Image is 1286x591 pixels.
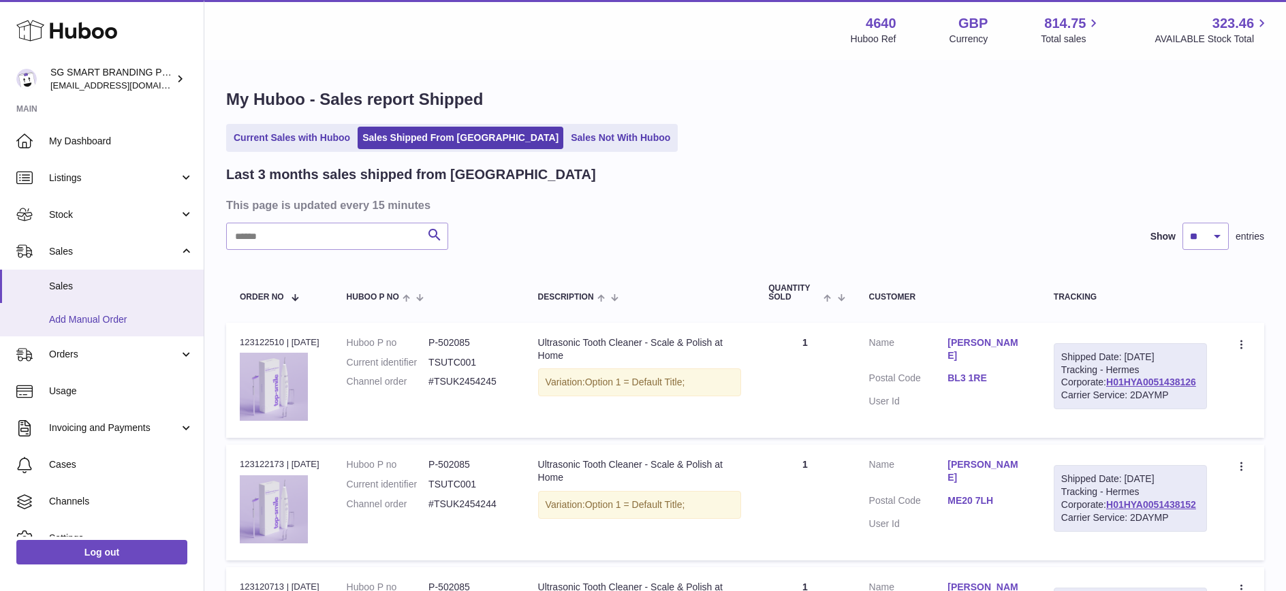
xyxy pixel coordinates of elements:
div: Carrier Service: 2DAYMP [1061,389,1199,402]
a: Current Sales with Huboo [229,127,355,149]
td: 1 [755,323,855,438]
label: Show [1150,230,1176,243]
div: SG SMART BRANDING PTE. LTD. [50,66,173,92]
span: Cases [49,458,193,471]
a: H01HYA0051438126 [1106,377,1196,387]
a: [PERSON_NAME] [947,336,1026,362]
a: ME20 7LH [947,494,1026,507]
div: Huboo Ref [851,33,896,46]
span: Listings [49,172,179,185]
a: Sales Shipped From [GEOGRAPHIC_DATA] [358,127,563,149]
dt: Channel order [347,375,428,388]
td: 1 [755,445,855,560]
a: Log out [16,540,187,564]
dt: Channel order [347,498,428,511]
span: 323.46 [1212,14,1254,33]
span: Order No [240,293,284,302]
dt: User Id [869,517,948,530]
div: Ultrasonic Tooth Cleaner - Scale & Polish at Home [538,458,742,484]
dd: TSUTC001 [428,478,510,491]
img: plaqueremoverforteethbestselleruk5.png [240,353,308,421]
dd: #TSUK2454244 [428,498,510,511]
div: Currency [950,33,988,46]
dd: P-502085 [428,336,510,349]
span: Quantity Sold [768,284,820,302]
span: AVAILABLE Stock Total [1155,33,1270,46]
div: Tracking - Hermes Corporate: [1054,343,1207,410]
span: My Dashboard [49,135,193,148]
span: Settings [49,532,193,545]
dt: Huboo P no [347,336,428,349]
strong: 4640 [866,14,896,33]
dt: Huboo P no [347,458,428,471]
div: Variation: [538,368,742,396]
dd: #TSUK2454245 [428,375,510,388]
dt: Current identifier [347,356,428,369]
a: 323.46 AVAILABLE Stock Total [1155,14,1270,46]
dt: Name [869,336,948,366]
span: Channels [49,495,193,508]
img: uktopsmileshipping@gmail.com [16,69,37,89]
h1: My Huboo - Sales report Shipped [226,89,1264,110]
div: Customer [869,293,1026,302]
span: Add Manual Order [49,313,193,326]
div: Ultrasonic Tooth Cleaner - Scale & Polish at Home [538,336,742,362]
div: Carrier Service: 2DAYMP [1061,511,1199,524]
img: plaqueremoverforteethbestselleruk5.png [240,475,308,543]
span: Total sales [1041,33,1101,46]
h3: This page is updated every 15 minutes [226,197,1261,212]
div: Tracking [1054,293,1207,302]
a: BL3 1RE [947,372,1026,385]
a: H01HYA0051438152 [1106,499,1196,510]
dt: Current identifier [347,478,428,491]
span: Option 1 = Default Title; [585,377,685,387]
div: Variation: [538,491,742,519]
div: Shipped Date: [DATE] [1061,473,1199,485]
span: Huboo P no [347,293,399,302]
div: Tracking - Hermes Corporate: [1054,465,1207,532]
div: Shipped Date: [DATE] [1061,351,1199,364]
dt: Postal Code [869,494,948,511]
dt: User Id [869,395,948,408]
strong: GBP [958,14,988,33]
span: Option 1 = Default Title; [585,499,685,510]
span: Description [538,293,594,302]
span: [EMAIL_ADDRESS][DOMAIN_NAME] [50,80,200,91]
span: 814.75 [1044,14,1086,33]
span: Usage [49,385,193,398]
span: Sales [49,280,193,293]
span: Stock [49,208,179,221]
a: [PERSON_NAME] [947,458,1026,484]
dt: Postal Code [869,372,948,388]
span: Orders [49,348,179,361]
div: 123122173 | [DATE] [240,458,319,470]
a: Sales Not With Huboo [566,127,675,149]
span: entries [1236,230,1264,243]
dd: TSUTC001 [428,356,510,369]
div: 123122510 | [DATE] [240,336,319,349]
h2: Last 3 months sales shipped from [GEOGRAPHIC_DATA] [226,165,596,184]
a: 814.75 Total sales [1041,14,1101,46]
dd: P-502085 [428,458,510,471]
dt: Name [869,458,948,488]
span: Invoicing and Payments [49,421,179,434]
span: Sales [49,245,179,258]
